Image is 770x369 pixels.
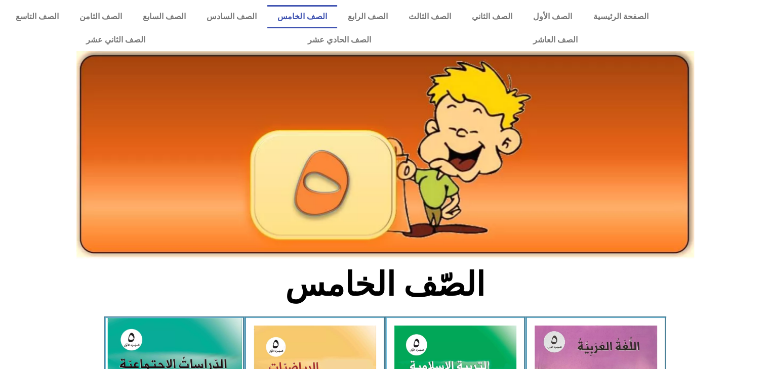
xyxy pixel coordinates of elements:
[452,28,659,52] a: الصف العاشر
[132,5,196,28] a: الصف السابع
[461,5,522,28] a: الصف الثاني
[218,265,552,304] h2: الصّف الخامس
[196,5,267,28] a: الصف السادس
[523,5,583,28] a: الصف الأول
[337,5,398,28] a: الصف الرابع
[226,28,452,52] a: الصف الحادي عشر
[583,5,659,28] a: الصفحة الرئيسية
[69,5,132,28] a: الصف الثامن
[398,5,461,28] a: الصف الثالث
[5,5,69,28] a: الصف التاسع
[267,5,337,28] a: الصف الخامس
[5,28,226,52] a: الصف الثاني عشر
